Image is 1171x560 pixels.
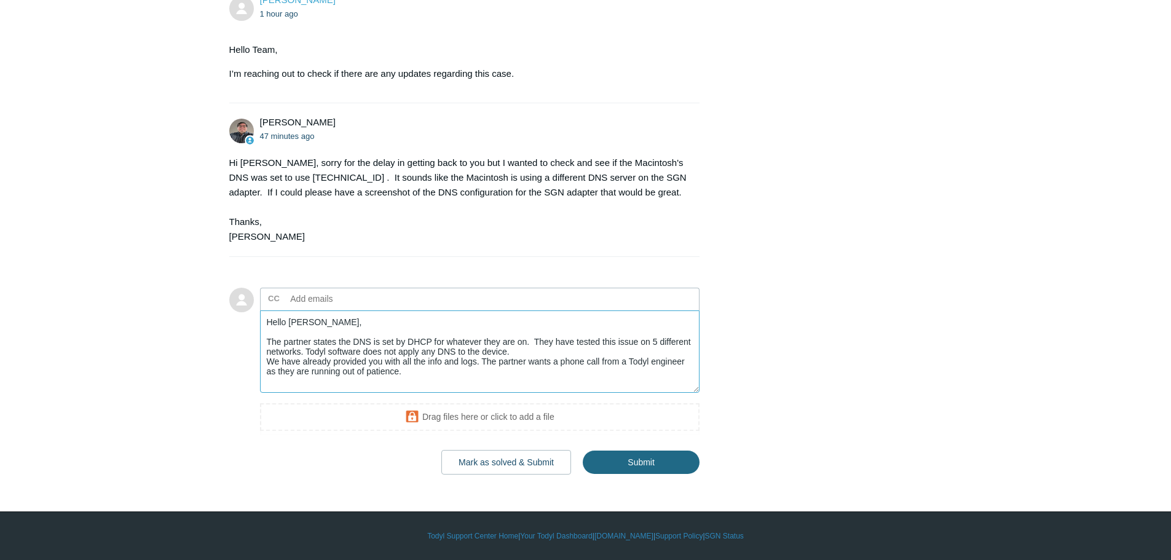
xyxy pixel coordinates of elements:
a: Support Policy [655,530,703,542]
p: I’m reaching out to check if there are any updates regarding this case. [229,66,688,81]
a: SGN Status [705,530,744,542]
a: Todyl Support Center Home [427,530,518,542]
p: Hello Team, [229,42,688,57]
time: 09/10/2025, 09:15 [260,9,298,18]
a: Your Todyl Dashboard [520,530,592,542]
label: CC [268,290,280,308]
textarea: Add your reply [260,310,700,393]
a: [DOMAIN_NAME] [594,530,653,542]
button: Mark as solved & Submit [441,450,571,475]
span: Matt Robinson [260,117,336,127]
div: Hi [PERSON_NAME], sorry for the delay in getting back to you but I wanted to check and see if the... [229,156,688,244]
input: Add emails [286,290,418,308]
div: | | | | [229,530,942,542]
input: Submit [583,451,700,474]
time: 09/10/2025, 10:04 [260,132,315,141]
